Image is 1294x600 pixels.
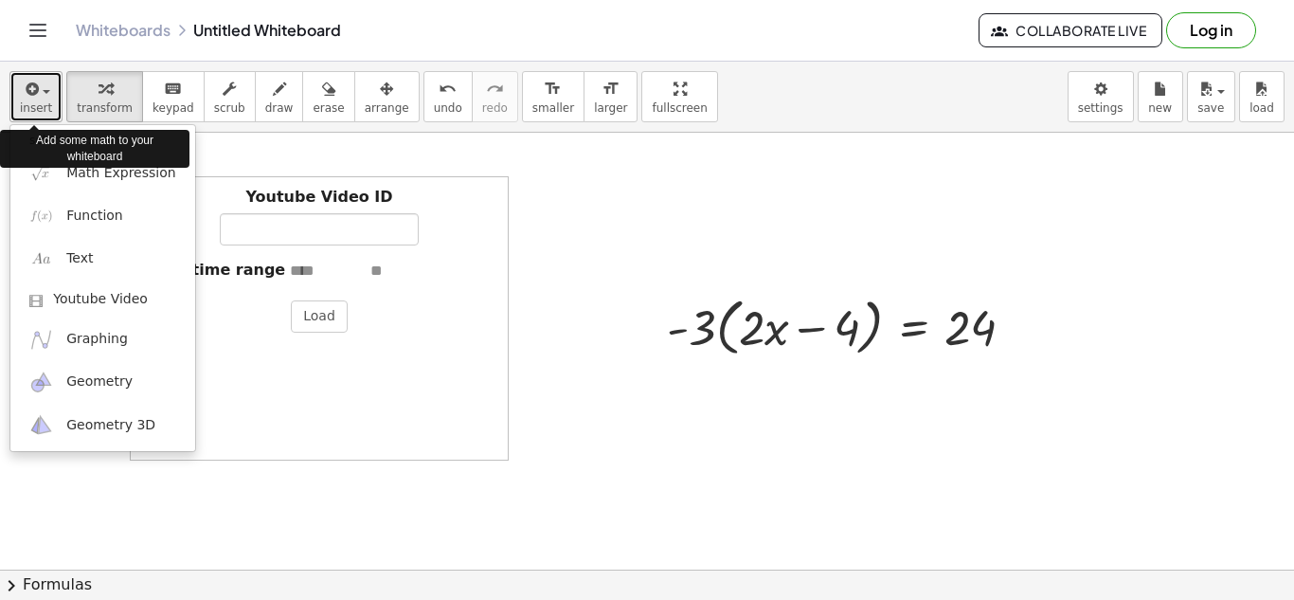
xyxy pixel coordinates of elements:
[1187,71,1235,122] button: save
[29,247,53,271] img: Aa.png
[584,71,638,122] button: format_sizelarger
[1138,71,1183,122] button: new
[66,249,93,268] span: Text
[66,416,155,435] span: Geometry 3D
[29,413,53,437] img: ggb-3d.svg
[10,152,195,194] a: Math Expression
[29,204,53,227] img: f_x.png
[204,71,256,122] button: scrub
[66,164,175,183] span: Math Expression
[1197,101,1224,115] span: save
[29,161,53,185] img: sqrt_x.png
[486,78,504,100] i: redo
[153,101,194,115] span: keypad
[66,207,123,226] span: Function
[1068,71,1134,122] button: settings
[214,101,245,115] span: scrub
[1148,101,1172,115] span: new
[602,78,620,100] i: format_size
[544,78,562,100] i: format_size
[1239,71,1285,122] button: load
[472,71,518,122] button: redoredo
[482,101,508,115] span: redo
[20,101,52,115] span: insert
[10,404,195,446] a: Geometry 3D
[10,361,195,404] a: Geometry
[255,71,304,122] button: draw
[245,187,392,209] label: Youtube Video ID
[979,13,1162,47] button: Collaborate Live
[532,101,574,115] span: smaller
[1078,101,1123,115] span: settings
[29,328,53,352] img: ggb-graphing.svg
[192,260,286,282] label: time range
[76,21,171,40] a: Whiteboards
[291,300,348,333] button: Load
[423,71,473,122] button: undoundo
[365,101,409,115] span: arrange
[439,78,457,100] i: undo
[9,71,63,122] button: insert
[29,371,53,394] img: ggb-geometry.svg
[1166,12,1256,48] button: Log in
[142,71,205,122] button: keyboardkeypad
[434,101,462,115] span: undo
[652,101,707,115] span: fullscreen
[23,15,53,45] button: Toggle navigation
[10,194,195,237] a: Function
[594,101,627,115] span: larger
[265,101,294,115] span: draw
[66,373,133,391] span: Geometry
[66,71,143,122] button: transform
[53,290,148,309] span: Youtube Video
[10,238,195,281] a: Text
[302,71,354,122] button: erase
[1249,101,1274,115] span: load
[641,71,717,122] button: fullscreen
[10,281,195,318] a: Youtube Video
[10,318,195,361] a: Graphing
[164,78,182,100] i: keyboard
[354,71,420,122] button: arrange
[66,330,128,349] span: Graphing
[995,22,1146,39] span: Collaborate Live
[522,71,584,122] button: format_sizesmaller
[77,101,133,115] span: transform
[313,101,344,115] span: erase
